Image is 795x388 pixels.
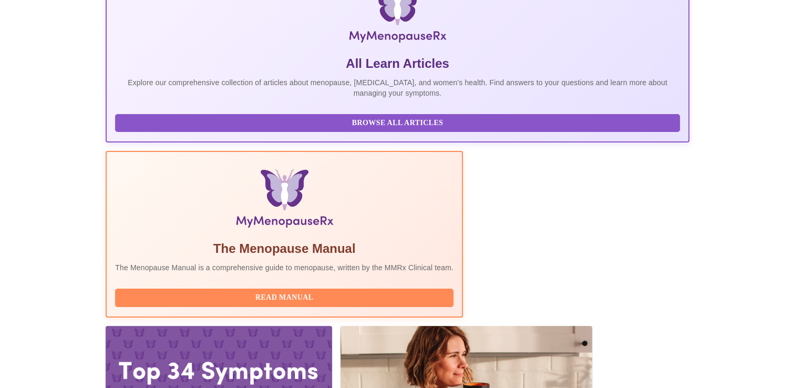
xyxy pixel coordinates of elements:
button: Read Manual [115,289,453,307]
span: Read Manual [126,291,443,304]
a: Browse All Articles [115,118,682,127]
p: The Menopause Manual is a comprehensive guide to menopause, written by the MMRx Clinical team. [115,262,453,273]
h5: The Menopause Manual [115,240,453,257]
h5: All Learn Articles [115,55,679,72]
button: Browse All Articles [115,114,679,132]
a: Read Manual [115,292,456,301]
span: Browse All Articles [126,117,669,130]
img: Menopause Manual [169,169,399,232]
p: Explore our comprehensive collection of articles about menopause, [MEDICAL_DATA], and women's hea... [115,77,679,98]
